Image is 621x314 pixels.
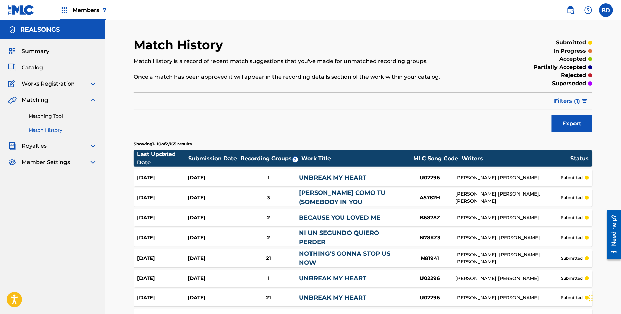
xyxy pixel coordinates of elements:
[560,55,586,63] p: accepted
[188,154,239,163] div: Submission Date
[8,63,16,72] img: Catalog
[22,47,49,55] span: Summary
[137,275,188,282] div: [DATE]
[188,214,238,222] div: [DATE]
[410,154,461,163] div: MLC Song Code
[8,47,49,55] a: SummarySummary
[89,80,97,88] img: expand
[405,174,456,182] div: U02296
[602,207,621,262] iframe: Resource Center
[534,63,586,71] p: partially accepted
[134,57,487,66] p: Match History is a record of recent match suggestions that you've made for unmatched recording gr...
[22,63,43,72] span: Catalog
[22,142,47,150] span: Royalties
[556,39,586,47] p: submitted
[89,96,97,104] img: expand
[561,174,583,181] p: submitted
[582,99,588,103] img: filter
[462,154,570,163] div: Writers
[301,154,410,163] div: Work Title
[73,6,106,14] span: Members
[293,157,298,162] span: ?
[456,190,561,205] div: [PERSON_NAME] [PERSON_NAME], [PERSON_NAME]
[587,281,621,314] iframe: Chat Widget
[238,194,299,202] div: 3
[188,294,238,302] div: [DATE]
[552,115,592,132] button: Export
[238,174,299,182] div: 1
[188,255,238,262] div: [DATE]
[589,288,593,309] div: Drag
[240,154,301,163] div: Recording Groups
[22,80,75,88] span: Works Registration
[22,96,48,104] span: Matching
[137,234,188,242] div: [DATE]
[456,214,561,221] div: [PERSON_NAME] [PERSON_NAME]
[188,275,238,282] div: [DATE]
[8,158,16,166] img: Member Settings
[238,255,299,262] div: 21
[561,71,586,79] p: rejected
[134,37,226,53] h2: Match History
[299,275,366,282] a: UNBREAK MY HEART
[238,214,299,222] div: 2
[456,174,561,181] div: [PERSON_NAME] [PERSON_NAME]
[552,79,586,88] p: superseded
[554,47,586,55] p: in progress
[405,294,456,302] div: U02296
[561,235,583,241] p: submitted
[561,195,583,201] p: submitted
[567,6,575,14] img: search
[89,158,97,166] img: expand
[137,255,188,262] div: [DATE]
[405,214,456,222] div: B6878Z
[561,255,583,261] p: submitted
[137,174,188,182] div: [DATE]
[599,3,613,17] div: User Menu
[456,294,561,301] div: [PERSON_NAME] [PERSON_NAME]
[134,141,192,147] p: Showing 1 - 10 of 2,765 results
[89,142,97,150] img: expand
[456,234,561,241] div: [PERSON_NAME], [PERSON_NAME]
[238,275,299,282] div: 1
[299,189,385,206] a: [PERSON_NAME] COMO TU (SOMEBODY IN YOU
[582,3,595,17] div: Help
[188,174,238,182] div: [DATE]
[8,47,16,55] img: Summary
[299,214,380,221] a: BECAUSE YOU LOVED ME
[554,97,580,105] span: Filters ( 1 )
[299,294,366,301] a: UNBREAK MY HEART
[550,93,592,110] button: Filters (1)
[20,26,60,34] h5: REALSONGS
[188,194,238,202] div: [DATE]
[8,26,16,34] img: Accounts
[22,158,70,166] span: Member Settings
[571,154,589,163] div: Status
[188,234,238,242] div: [DATE]
[561,275,583,281] p: submitted
[29,127,97,134] a: Match History
[134,73,487,81] p: Once a match has been approved it will appear in the recording details section of the work within...
[137,214,188,222] div: [DATE]
[8,142,16,150] img: Royalties
[456,275,561,282] div: [PERSON_NAME] [PERSON_NAME]
[60,6,69,14] img: Top Rightsholders
[137,194,188,202] div: [DATE]
[137,150,188,167] div: Last Updated Date
[456,251,561,265] div: [PERSON_NAME], [PERSON_NAME] [PERSON_NAME]
[584,6,592,14] img: help
[299,174,366,181] a: UNBREAK MY HEART
[405,234,456,242] div: N78KZ3
[561,295,583,301] p: submitted
[103,7,106,13] span: 7
[8,96,17,104] img: Matching
[405,194,456,202] div: A5782H
[8,63,43,72] a: CatalogCatalog
[8,5,34,15] img: MLC Logo
[561,215,583,221] p: submitted
[238,234,299,242] div: 2
[405,255,456,262] div: N81941
[29,113,97,120] a: Matching Tool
